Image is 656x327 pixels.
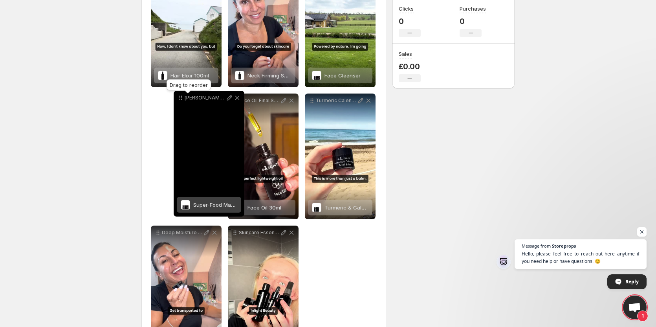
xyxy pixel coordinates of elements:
[247,72,310,79] span: Neck Firming Serum 50ml
[305,94,376,219] div: Turmeric Calendula Relief Balm Edit SubtitlesTurmeric & Calendula Relief Balm 45mlTurmeric & Cale...
[312,203,321,212] img: Turmeric & Calendula Relief Balm 45ml
[522,244,551,248] span: Message from
[399,62,421,71] p: £0.00
[247,204,281,211] span: Face Oil 30ml
[399,50,412,58] h3: Sales
[324,72,361,79] span: Face Cleanser
[235,71,244,80] img: Neck Firming Serum 50ml
[193,202,250,208] span: Super-Food Mask 25ml
[324,204,420,211] span: Turmeric & Calendula Relief Balm 45ml
[239,230,280,236] p: Skincare Essential Set Subtitles
[239,97,280,104] p: Face Oil Final Subtitles
[399,5,414,13] h3: Clicks
[460,17,486,26] p: 0
[399,17,421,26] p: 0
[162,230,203,236] p: Deep Moisture Balm Subtitles
[174,91,244,217] div: [PERSON_NAME]-Superfood mask reel SubtitlesSuper-Food Mask 25mlSuper-Food Mask 25ml
[623,296,647,319] div: Open chat
[316,97,357,104] p: Turmeric Calendula Relief Balm Edit Subtitles
[170,72,209,79] span: Hair Elixir 100ml
[552,244,576,248] span: Storeprops
[185,95,225,101] p: [PERSON_NAME]-Superfood mask reel Subtitles
[625,275,639,288] span: Reply
[312,71,321,80] img: Face Cleanser
[522,250,640,265] span: Hello, please feel free to reach out here anytime if you need help or have questions. 😊
[158,71,167,80] img: Hair Elixir 100ml
[181,200,190,209] img: Super-Food Mask 25ml
[228,94,299,219] div: Face Oil Final SubtitlesFace Oil 30mlFace Oil 30ml
[460,5,486,13] h3: Purchases
[637,310,648,321] span: 1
